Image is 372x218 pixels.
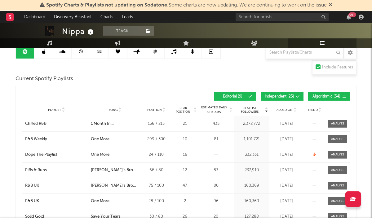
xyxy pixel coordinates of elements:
div: [DATE] [271,136,302,142]
div: Include Features [322,64,353,71]
div: [DATE] [271,183,302,189]
div: One More [91,198,109,204]
div: [DATE] [271,121,302,127]
span: Playlist [48,108,61,112]
button: Algorithmic(54) [308,92,350,101]
div: [PERSON_NAME]'s Brown Eyes [91,167,139,173]
div: R&B UK [25,198,39,204]
span: : Some charts are now updating. We are continuing to work on the issue [46,3,327,8]
span: Editorial ( 9 ) [218,95,247,98]
span: Added On [277,108,293,112]
a: R&B UK [25,183,88,189]
span: Playlist Followers [235,106,264,114]
div: 332,331 [235,152,268,158]
div: 99 + [348,12,356,17]
div: 24 / 110 [142,152,170,158]
div: 2,372,772 [235,121,268,127]
div: 80 [200,183,232,189]
input: Search Playlists/Charts [266,46,343,59]
div: Dope The Playlist [25,152,57,158]
div: 12 [173,167,197,173]
div: 237,910 [235,167,268,173]
a: Leads [117,11,137,23]
span: Trend [308,108,318,112]
div: 21 [173,121,197,127]
button: Independent(25) [261,92,303,101]
a: Discovery Assistant [50,11,96,23]
span: Estimated Daily Streams [200,105,228,115]
div: 1 Month In [GEOGRAPHIC_DATA] [91,121,139,127]
div: Riffs & Runs [25,167,47,173]
div: [DATE] [271,167,302,173]
a: Dashboard [20,11,50,23]
div: One More [91,136,109,142]
div: 2 [173,198,197,204]
div: [DATE] [271,152,302,158]
div: 75 / 100 [142,183,170,189]
span: Position [147,108,162,112]
div: 16 [173,152,197,158]
div: 96 [200,198,232,204]
div: 160,369 [235,183,268,189]
div: 47 [173,183,197,189]
div: 435 [200,121,232,127]
a: Dope The Playlist [25,152,88,158]
input: Search for artists [236,13,329,21]
div: R&B Weekly [25,136,47,142]
div: 160,369 [235,198,268,204]
div: 10 [173,136,197,142]
button: Editorial(9) [214,92,256,101]
span: Algorithmic ( 54 ) [312,95,341,98]
a: Riffs & Runs [25,167,88,173]
div: 1,101,721 [235,136,268,142]
div: 66 / 80 [142,167,170,173]
div: [PERSON_NAME]'s Brown Eyes [91,183,139,189]
div: 83 [200,167,232,173]
div: Nippa [62,26,95,37]
span: Dismiss [329,3,332,8]
a: Chilled R&B [25,121,88,127]
span: Song [109,108,118,112]
div: Chilled R&B [25,121,46,127]
button: Track [103,26,142,36]
a: R&B Weekly [25,136,88,142]
div: 81 [200,136,232,142]
a: Charts [96,11,117,23]
a: R&B UK [25,198,88,204]
span: Independent ( 25 ) [265,95,294,98]
span: Current Spotify Playlists [15,75,73,83]
div: 136 / 215 [142,121,170,127]
div: [DATE] [271,198,302,204]
span: Spotify Charts & Playlists not updating on Sodatone [46,3,167,8]
div: R&B UK [25,183,39,189]
button: 99+ [347,15,351,20]
div: One More [91,152,109,158]
div: 28 / 100 [142,198,170,204]
div: 299 / 300 [142,136,170,142]
span: Peak Position [173,106,193,114]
